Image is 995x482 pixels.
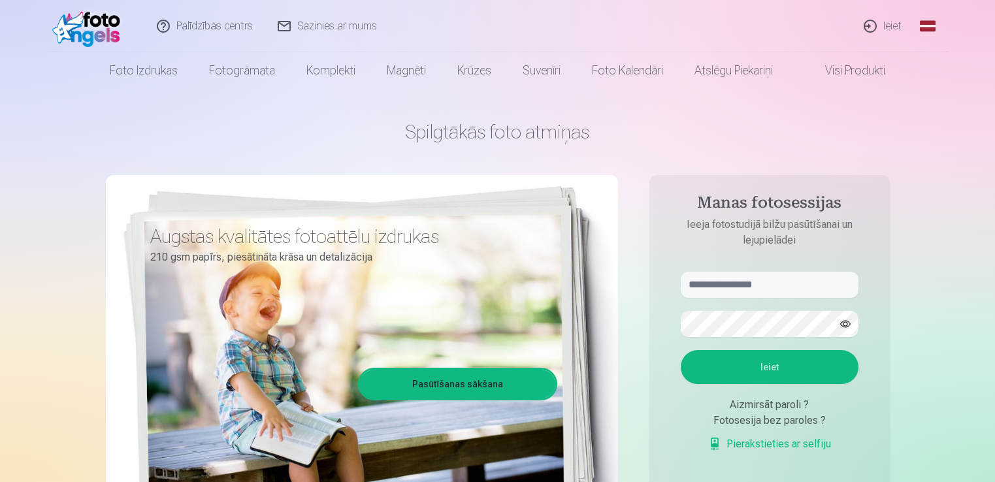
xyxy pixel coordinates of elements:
a: Visi produkti [789,52,901,89]
a: Fotogrāmata [193,52,291,89]
div: Fotosesija bez paroles ? [681,413,858,428]
a: Krūzes [442,52,507,89]
h3: Augstas kvalitātes fotoattēlu izdrukas [150,225,547,248]
p: Ieeja fotostudijā bilžu pasūtīšanai un lejupielādei [668,217,872,248]
a: Atslēgu piekariņi [679,52,789,89]
a: Foto kalendāri [576,52,679,89]
a: Foto izdrukas [94,52,193,89]
a: Magnēti [371,52,442,89]
h1: Spilgtākās foto atmiņas [106,120,890,144]
p: 210 gsm papīrs, piesātināta krāsa un detalizācija [150,248,547,266]
a: Pierakstieties ar selfiju [708,436,831,452]
img: /fa1 [52,5,127,47]
button: Ieiet [681,350,858,384]
a: Komplekti [291,52,371,89]
div: Aizmirsāt paroli ? [681,397,858,413]
h4: Manas fotosessijas [668,193,872,217]
a: Pasūtīšanas sākšana [360,370,555,398]
a: Suvenīri [507,52,576,89]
